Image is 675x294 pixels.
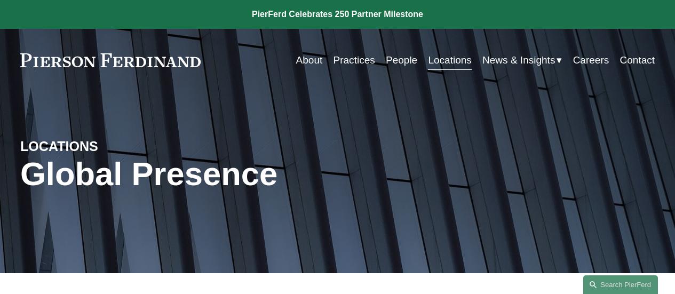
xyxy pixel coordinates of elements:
[296,50,323,70] a: About
[20,155,443,193] h1: Global Presence
[482,50,562,70] a: folder dropdown
[333,50,375,70] a: Practices
[573,50,609,70] a: Careers
[20,138,179,155] h4: LOCATIONS
[583,275,658,294] a: Search this site
[482,51,555,69] span: News & Insights
[386,50,417,70] a: People
[620,50,655,70] a: Contact
[428,50,471,70] a: Locations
